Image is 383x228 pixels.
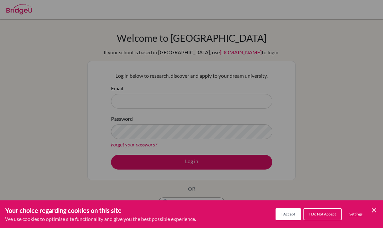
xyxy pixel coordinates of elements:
[370,206,378,214] button: Save and close
[5,215,196,223] p: We use cookies to optimise site functionality and give you the best possible experience.
[303,208,342,220] button: I Do Not Accept
[5,206,196,215] h3: Your choice regarding cookies on this site
[344,209,368,220] button: Settings
[276,208,301,220] button: I Accept
[281,212,295,216] span: I Accept
[349,212,362,216] span: Settings
[309,212,336,216] span: I Do Not Accept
